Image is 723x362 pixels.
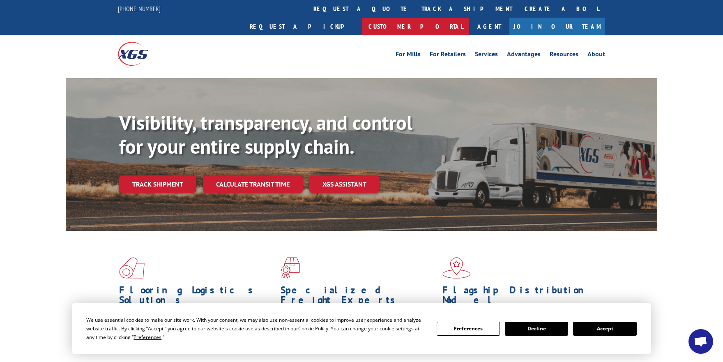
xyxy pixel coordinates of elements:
[134,334,161,341] span: Preferences
[442,257,471,279] img: xgs-icon-flagship-distribution-model-red
[119,346,221,355] a: Learn More >
[119,110,412,159] b: Visibility, transparency, and control for your entire supply chain.
[72,303,651,354] div: Cookie Consent Prompt
[281,285,436,309] h1: Specialized Freight Experts
[203,175,303,193] a: Calculate transit time
[550,51,578,60] a: Resources
[309,175,380,193] a: XGS ASSISTANT
[119,285,274,309] h1: Flooring Logistics Solutions
[396,51,421,60] a: For Mills
[437,322,500,336] button: Preferences
[244,18,362,35] a: Request a pickup
[587,51,605,60] a: About
[688,329,713,354] div: Open chat
[509,18,605,35] a: Join Our Team
[119,175,196,193] a: Track shipment
[475,51,498,60] a: Services
[362,18,469,35] a: Customer Portal
[118,5,161,13] a: [PHONE_NUMBER]
[442,285,598,309] h1: Flagship Distribution Model
[281,346,383,355] a: Learn More >
[507,51,541,60] a: Advantages
[573,322,636,336] button: Accept
[86,316,426,341] div: We use essential cookies to make our site work. With your consent, we may also use non-essential ...
[119,257,145,279] img: xgs-icon-total-supply-chain-intelligence-red
[298,325,328,332] span: Cookie Policy
[430,51,466,60] a: For Retailers
[281,257,300,279] img: xgs-icon-focused-on-flooring-red
[505,322,568,336] button: Decline
[469,18,509,35] a: Agent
